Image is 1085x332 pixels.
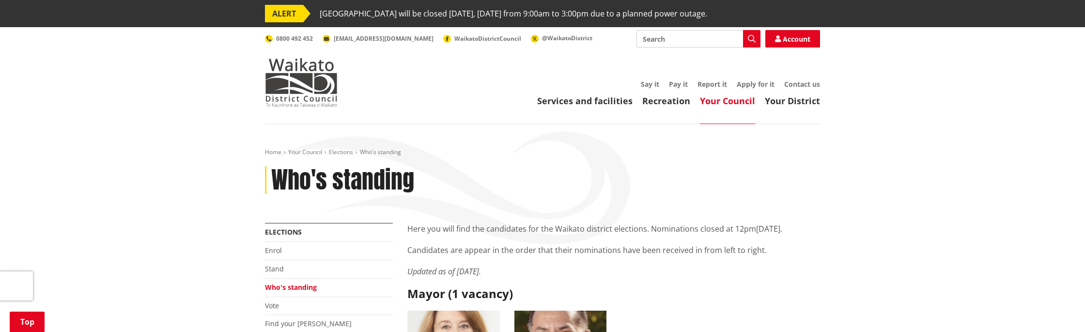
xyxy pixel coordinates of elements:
[265,58,338,107] img: Waikato District Council - Te Kaunihera aa Takiwaa o Waikato
[697,79,727,89] a: Report it
[537,95,633,107] a: Services and facilities
[265,227,302,237] a: Elections
[407,244,820,256] p: Candidates are appear in the order that their nominations have been received in from left to right.
[288,148,322,156] a: Your Council
[641,79,659,89] a: Say it
[334,34,434,43] span: [EMAIL_ADDRESS][DOMAIN_NAME]
[265,301,279,310] a: Vote
[636,30,760,47] input: Search input
[407,285,513,301] strong: Mayor (1 vacancy)
[265,5,303,22] span: ALERT
[700,95,755,107] a: Your Council
[323,34,434,43] a: [EMAIL_ADDRESS][DOMAIN_NAME]
[265,283,317,292] a: Who's standing
[265,34,313,43] a: 0800 492 452
[784,79,820,89] a: Contact us
[265,246,282,255] a: Enrol
[320,5,707,22] span: [GEOGRAPHIC_DATA] will be closed [DATE], [DATE] from 9:00am to 3:00pm due to a planned power outage.
[669,79,688,89] a: Pay it
[329,148,353,156] a: Elections
[265,264,284,273] a: Stand
[443,34,521,43] a: WaikatoDistrictCouncil
[642,95,690,107] a: Recreation
[737,79,775,89] a: Apply for it
[407,266,481,277] em: Updated as of [DATE].
[454,34,521,43] span: WaikatoDistrictCouncil
[265,319,352,328] a: Find your [PERSON_NAME]
[542,34,592,42] span: @WaikatoDistrict
[531,34,592,42] a: @WaikatoDistrict
[265,148,281,156] a: Home
[360,148,401,156] span: Who's standing
[765,95,820,107] a: Your District
[276,34,313,43] span: 0800 492 452
[765,30,820,47] a: Account
[271,166,414,194] h1: Who's standing
[265,148,820,157] nav: breadcrumb
[407,223,820,235] p: Here you will find the candidates for the Waikato district elections. Nominations closed at 12pm[...
[1040,291,1075,326] iframe: Messenger Launcher
[10,312,45,332] a: Top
